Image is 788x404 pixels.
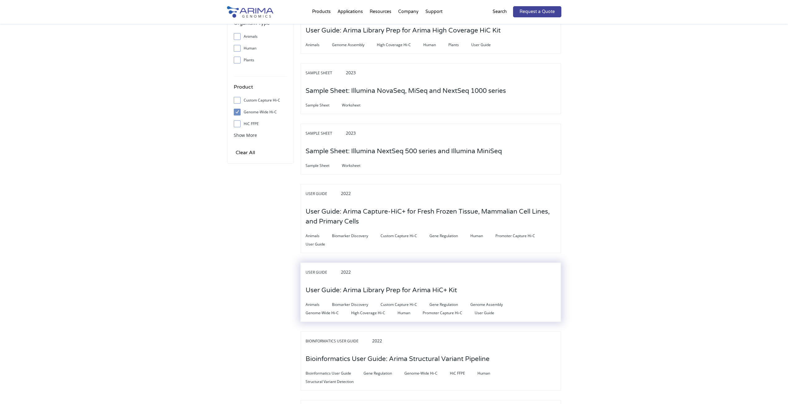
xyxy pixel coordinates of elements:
span: Genome-Wide Hi-C [404,370,450,377]
h3: User Guide: Arima Capture-HiC+ for Fresh Frozen Tissue, Mammalian Cell Lines, and Primary Cells [306,202,556,231]
span: User Guide [306,190,340,198]
span: High Coverage Hi-C [351,309,398,317]
h3: Sample Sheet: Illumina NovaSeq, MiSeq and NextSeq 1000 series [306,81,506,101]
span: Worksheet [342,102,373,109]
label: Animals [234,32,287,41]
span: Plants [448,41,471,49]
span: User Guide [475,309,507,317]
label: Plants [234,55,287,65]
span: Human [423,41,448,49]
span: Sample Sheet [306,162,342,169]
span: Show More [234,132,257,138]
label: HiC FFPE [234,119,287,128]
span: Animals [306,41,332,49]
a: Bioinformatics User Guide: Arima Structural Variant Pipeline [306,356,490,363]
a: Sample Sheet: Illumina NextSeq 500 series and Illumina MiniSeq [306,148,502,155]
span: User Guide [306,269,340,276]
span: High Coverage Hi-C [377,41,423,49]
span: Animals [306,301,332,308]
span: Bioinformatics User Guide [306,337,371,345]
label: Human [234,44,287,53]
span: Promoter Capture Hi-C [423,309,475,317]
span: Custom Capture Hi-C [381,301,429,308]
h3: Bioinformatics User Guide: Arima Structural Variant Pipeline [306,350,490,369]
span: 2023 [346,70,356,76]
a: User Guide: Arima Capture-HiC+ for Fresh Frozen Tissue, Mammalian Cell Lines, and Primary Cells [306,218,556,225]
span: Genome Assembly [332,41,377,49]
a: User Guide: Arima Library Prep for Arima HiC+ Kit [306,287,457,294]
span: Sample Sheet [306,130,345,137]
span: Genome Assembly [470,301,515,308]
span: Sample Sheet [306,69,345,77]
span: Promoter Capture Hi-C [495,232,547,240]
span: 2022 [372,338,382,344]
span: Human [470,232,495,240]
span: Human [477,370,503,377]
span: 2022 [341,190,351,196]
span: Biomarker Discovery [332,232,381,240]
span: Human [398,309,423,317]
span: User Guide [471,41,503,49]
span: Bioinformatics User Guide [306,370,364,377]
span: Animals [306,232,332,240]
h4: Organism Type [234,19,287,32]
span: Sample Sheet [306,102,342,109]
img: Arima-Genomics-logo [227,6,273,18]
span: Worksheet [342,162,373,169]
span: HiC FFPE [450,370,477,377]
span: 2022 [341,269,351,275]
h3: Sample Sheet: Illumina NextSeq 500 series and Illumina MiniSeq [306,142,502,161]
a: Request a Quote [513,6,561,17]
span: Biomarker Discovery [332,301,381,308]
span: User Guide [306,241,337,248]
span: Custom Capture Hi-C [381,232,429,240]
h4: Product [234,83,287,96]
span: Genome-Wide Hi-C [306,309,351,317]
span: Structural Variant Detection [306,378,366,385]
span: Gene Regulation [429,232,470,240]
input: Clear All [234,148,257,157]
h3: User Guide: Arima Library Prep for Arima High Coverage HiC Kit [306,21,501,40]
span: Gene Regulation [429,301,470,308]
a: Sample Sheet: Illumina NovaSeq, MiSeq and NextSeq 1000 series [306,88,506,94]
label: Custom Capture Hi-C [234,96,287,105]
h3: User Guide: Arima Library Prep for Arima HiC+ Kit [306,281,457,300]
span: Gene Regulation [364,370,404,377]
a: User Guide: Arima Library Prep for Arima High Coverage HiC Kit [306,27,501,34]
span: 2023 [346,130,356,136]
p: Search [493,8,507,16]
label: Genome-Wide Hi-C [234,107,287,117]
